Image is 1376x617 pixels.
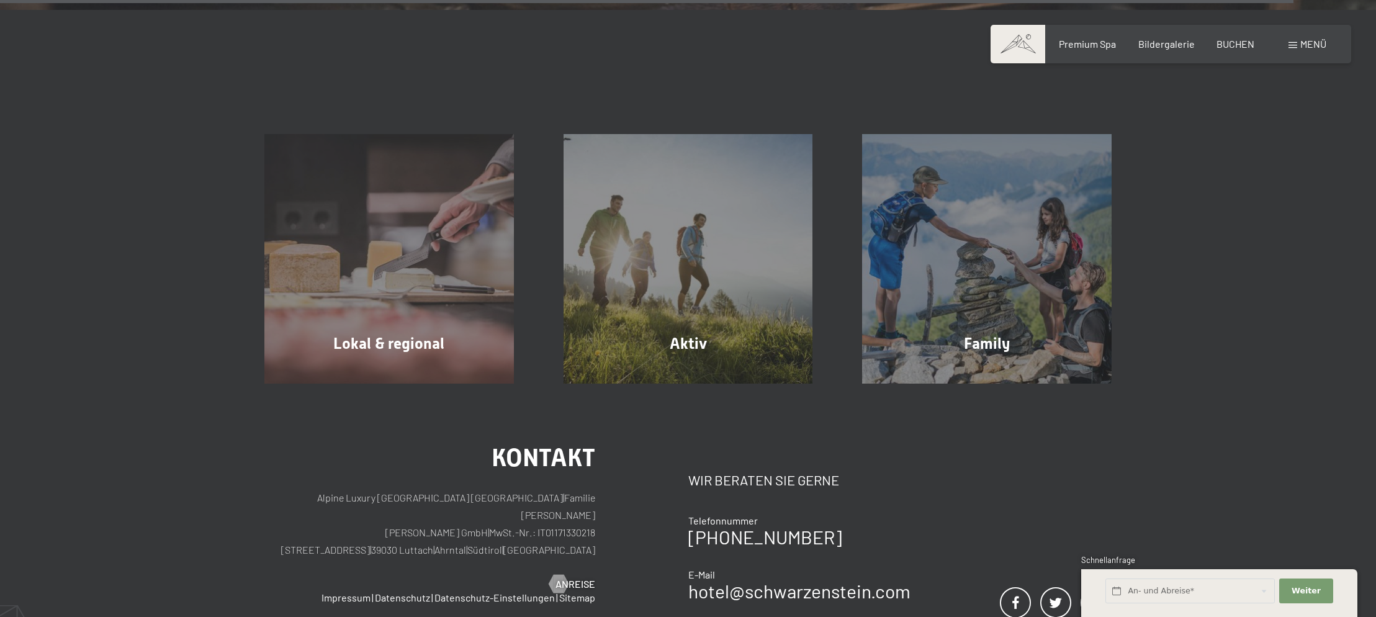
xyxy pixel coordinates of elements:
[372,592,374,603] span: |
[837,134,1136,384] a: Südtiroler Küche im Hotel Schwarzenstein genießen Family
[559,592,595,603] a: Sitemap
[375,592,430,603] a: Datenschutz
[1059,38,1116,50] a: Premium Spa
[370,544,371,556] span: |
[240,134,539,384] a: Südtiroler Küche im Hotel Schwarzenstein genießen Lokal & regional
[688,526,842,548] a: [PHONE_NUMBER]
[556,592,558,603] span: |
[539,134,838,384] a: Südtiroler Küche im Hotel Schwarzenstein genießen Aktiv
[502,544,503,556] span: |
[670,335,707,353] span: Aktiv
[1081,555,1135,565] span: Schnellanfrage
[1138,38,1195,50] a: Bildergalerie
[1300,38,1326,50] span: Menü
[333,335,444,353] span: Lokal & regional
[433,544,434,556] span: |
[688,580,911,602] a: hotel@schwarzenstein.com
[688,472,839,488] span: Wir beraten Sie gerne
[1279,579,1333,604] button: Weiter
[688,515,758,526] span: Telefonnummer
[264,489,595,559] p: Alpine Luxury [GEOGRAPHIC_DATA] [GEOGRAPHIC_DATA] Familie [PERSON_NAME] [PERSON_NAME] GmbH MwSt.-...
[322,592,371,603] a: Impressum
[492,443,595,472] span: Kontakt
[555,577,595,591] span: Anreise
[466,544,467,556] span: |
[1216,38,1254,50] a: BUCHEN
[563,492,564,503] span: |
[488,526,489,538] span: |
[434,592,555,603] a: Datenschutz-Einstellungen
[688,569,715,580] span: E-Mail
[1292,585,1321,597] span: Weiter
[549,577,595,591] a: Anreise
[964,335,1010,353] span: Family
[431,592,433,603] span: |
